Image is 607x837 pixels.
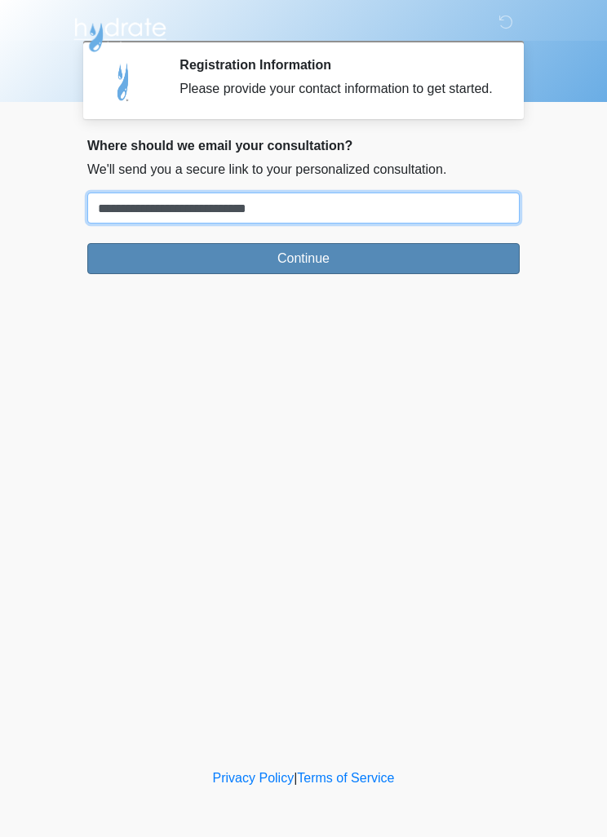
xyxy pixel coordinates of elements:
img: Hydrate IV Bar - Scottsdale Logo [71,12,169,53]
img: Agent Avatar [100,57,148,106]
p: We'll send you a secure link to your personalized consultation. [87,160,520,179]
div: Please provide your contact information to get started. [179,79,495,99]
button: Continue [87,243,520,274]
a: Privacy Policy [213,771,295,785]
a: | [294,771,297,785]
h2: Where should we email your consultation? [87,138,520,153]
a: Terms of Service [297,771,394,785]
